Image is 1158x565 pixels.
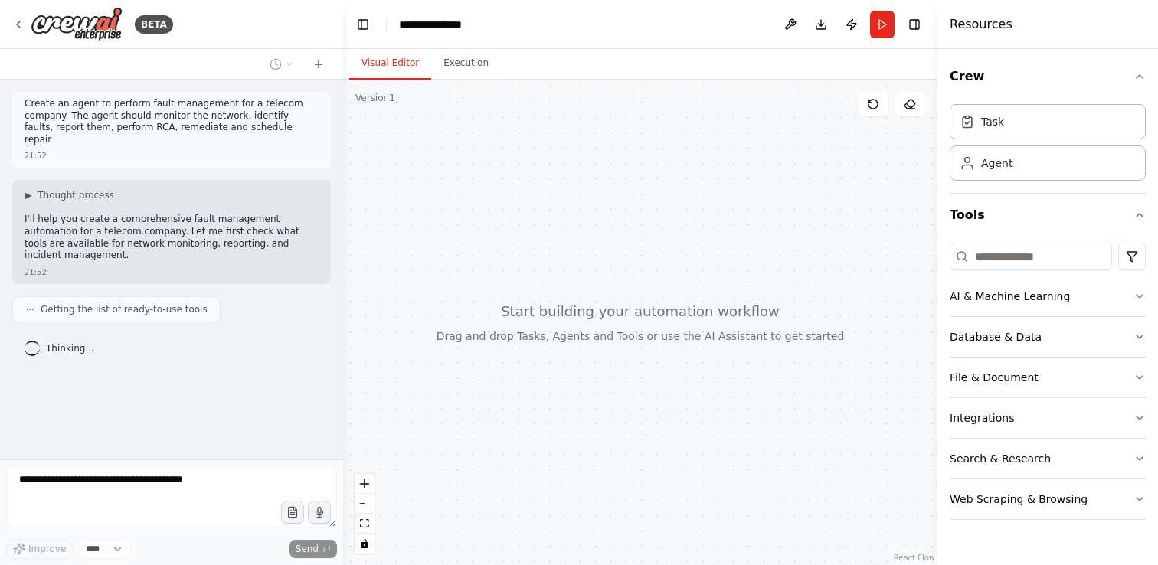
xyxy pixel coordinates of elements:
[950,55,1146,98] button: Crew
[355,474,375,554] div: React Flow controls
[950,370,1039,385] div: File & Document
[349,47,431,80] button: Visual Editor
[950,329,1042,345] div: Database & Data
[28,543,66,555] span: Improve
[25,150,47,162] div: 21:52
[355,494,375,514] button: zoom out
[25,189,114,201] button: ▶Thought process
[308,501,331,524] button: Click to speak your automation idea
[950,289,1070,304] div: AI & Machine Learning
[25,189,31,201] span: ▶
[950,237,1146,532] div: Tools
[399,17,478,32] nav: breadcrumb
[281,501,304,524] button: Upload files
[135,15,173,34] div: BETA
[355,92,395,104] div: Version 1
[355,514,375,534] button: fit view
[263,55,300,73] button: Switch to previous chat
[950,194,1146,237] button: Tools
[981,114,1004,129] div: Task
[296,543,319,555] span: Send
[981,155,1012,171] div: Agent
[25,98,319,145] p: Create an agent to perform fault management for a telecom company. The agent should monitor the n...
[25,266,47,278] div: 21:52
[6,539,73,559] button: Improve
[904,14,925,35] button: Hide right sidebar
[38,189,114,201] span: Thought process
[31,7,123,41] img: Logo
[950,451,1051,466] div: Search & Research
[950,98,1146,193] div: Crew
[894,554,935,562] a: React Flow attribution
[950,358,1146,397] button: File & Document
[41,303,208,315] span: Getting the list of ready-to-use tools
[352,14,374,35] button: Hide left sidebar
[289,540,337,558] button: Send
[950,15,1012,34] h4: Resources
[950,492,1088,507] div: Web Scraping & Browsing
[950,317,1146,357] button: Database & Data
[355,474,375,494] button: zoom in
[355,534,375,554] button: toggle interactivity
[950,439,1146,478] button: Search & Research
[950,410,1014,426] div: Integrations
[950,276,1146,316] button: AI & Machine Learning
[25,214,319,261] p: I'll help you create a comprehensive fault management automation for a telecom company. Let me fi...
[46,342,94,354] span: Thinking...
[431,47,501,80] button: Execution
[306,55,331,73] button: Start a new chat
[950,479,1146,519] button: Web Scraping & Browsing
[950,398,1146,438] button: Integrations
